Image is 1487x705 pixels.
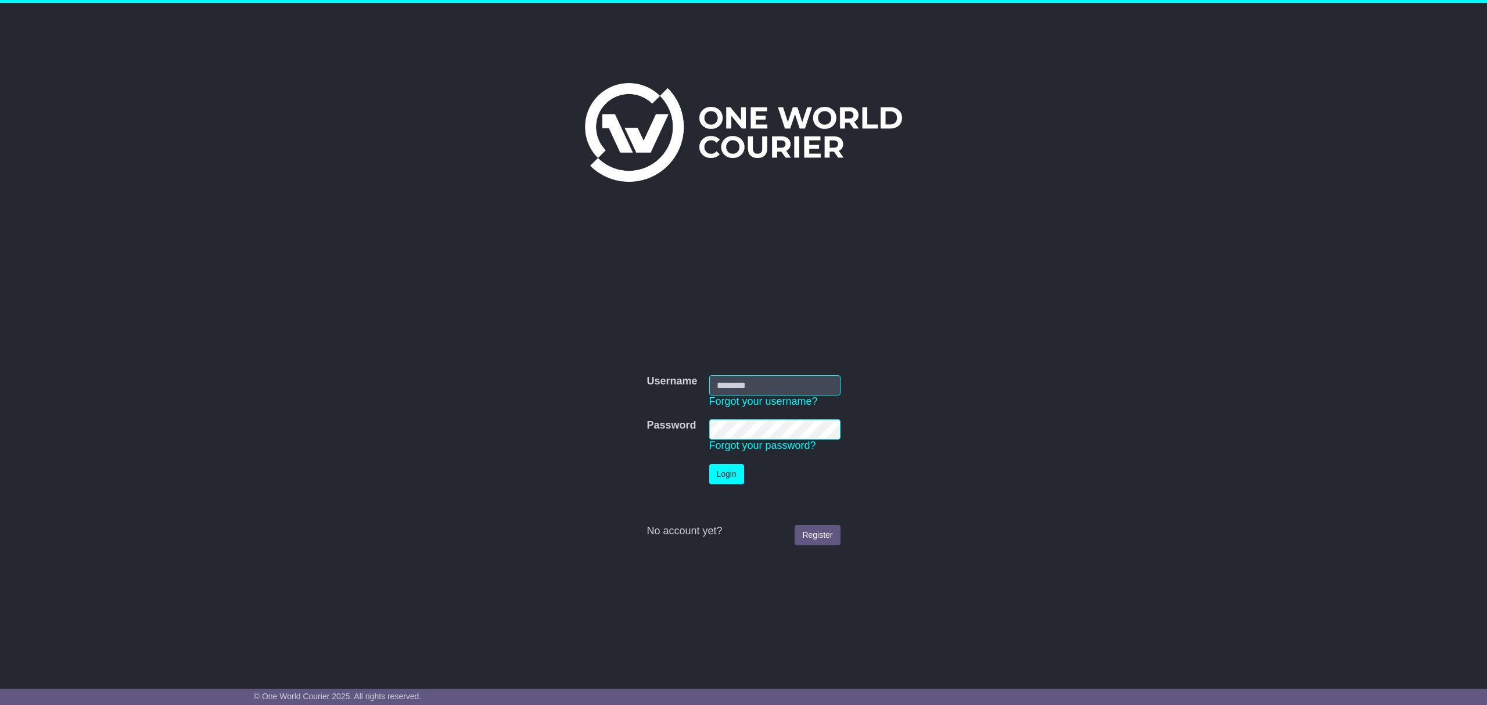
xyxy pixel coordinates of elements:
[585,83,902,182] img: One World
[709,464,744,484] button: Login
[709,395,818,407] a: Forgot your username?
[254,692,422,701] span: © One World Courier 2025. All rights reserved.
[709,440,816,451] a: Forgot your password?
[795,525,840,545] a: Register
[646,375,697,388] label: Username
[646,525,840,538] div: No account yet?
[646,419,696,432] label: Password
